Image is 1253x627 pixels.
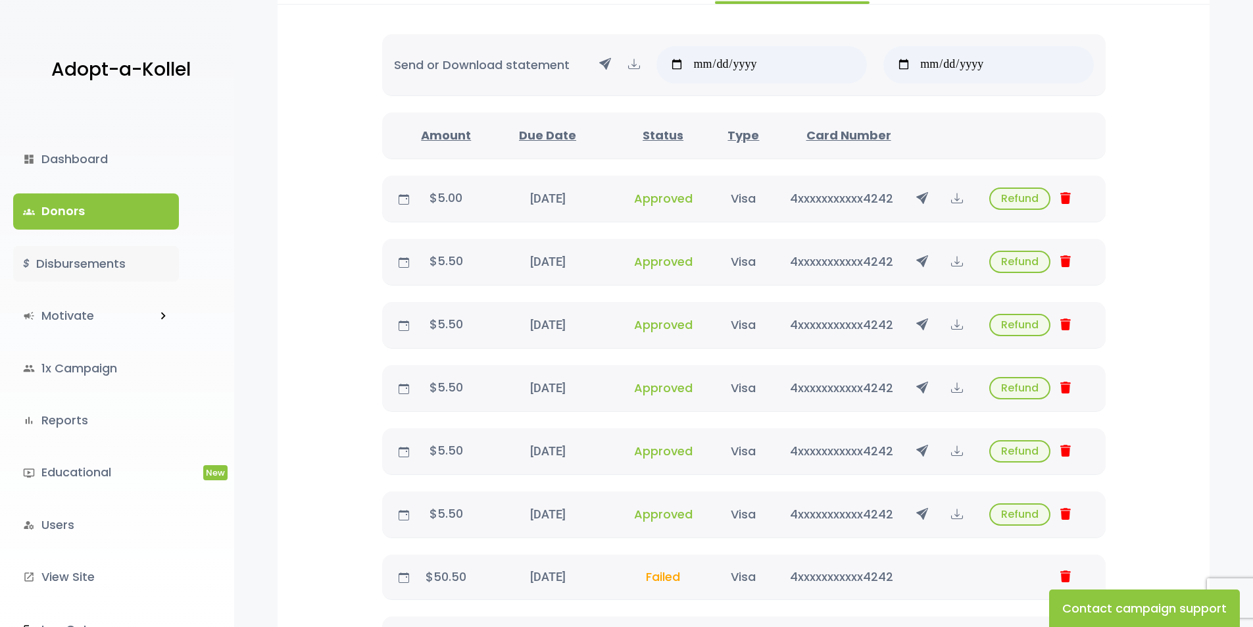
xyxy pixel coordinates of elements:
a: group1x Campaign [13,351,179,386]
div: [DATE] [478,379,618,397]
div: [DATE] [478,253,618,270]
i: $ [23,255,30,274]
span: groups [23,206,35,218]
div: Visa [708,442,778,460]
a: $Disbursements [13,246,179,282]
i: dashboard [23,153,35,165]
a: manage_accountsUsers [13,507,179,543]
button: Contact campaign support [1049,589,1240,627]
span: Approved [634,190,693,207]
div: Type [708,126,778,144]
p: $5.50 [414,314,478,335]
a: bar_chartReports [13,403,179,438]
div: Amount [414,126,478,144]
div: 4xxxxxxxxxxx4242 [779,189,905,207]
i: campaign [23,310,35,322]
a: Adopt-a-Kollel [45,38,191,102]
i: bar_chart [23,414,35,426]
div: Visa [708,379,778,397]
div: Visa [708,568,778,586]
a: campaignMotivate [13,298,147,334]
a: launchView Site [13,559,179,595]
button: Refund [989,503,1050,526]
button: Refund [989,377,1050,399]
div: Due Date [478,126,618,144]
p: $5.00 [414,188,478,209]
i: group [23,363,35,374]
div: 4xxxxxxxxxxx4242 [779,253,905,270]
div: Card Number [779,126,919,144]
p: $5.50 [414,503,478,524]
div: Visa [708,189,778,207]
span: Approved [634,253,693,270]
a: groupsDonors [13,193,179,229]
i: ondemand_video [23,467,35,479]
a: ondemand_videoEducationalNew [13,455,179,490]
p: $5.50 [414,377,478,398]
i: manage_accounts [23,519,35,531]
span: Failed [635,568,691,585]
div: 4xxxxxxxxxxx4242 [779,379,905,397]
div: Visa [708,253,778,270]
div: 4xxxxxxxxxxx4242 [779,568,905,586]
div: 4xxxxxxxxxxx4242 [779,505,905,523]
div: 4xxxxxxxxxxx4242 [779,442,905,460]
p: $50.50 [414,566,478,588]
p: $5.50 [414,251,478,272]
span: Approved [634,506,693,522]
span: New [203,465,228,480]
div: [DATE] [478,505,618,523]
div: [DATE] [478,442,618,460]
div: [DATE] [478,189,618,207]
div: [DATE] [478,316,618,334]
div: 4xxxxxxxxxxx4242 [779,316,905,334]
button: Refund [989,188,1050,210]
a: dashboardDashboard [13,141,179,177]
span: Approved [634,443,693,459]
i: launch [23,571,35,583]
div: Visa [708,505,778,523]
button: Refund [989,440,1050,463]
p: $5.50 [414,440,478,461]
span: Approved [634,316,693,333]
div: Visa [708,316,778,334]
div: [DATE] [478,568,618,586]
button: Refund [989,251,1050,273]
div: Send or Download statement [382,34,1106,96]
span: Approved [634,380,693,396]
i: keyboard_arrow_right [156,309,170,323]
p: Adopt-a-Kollel [51,53,191,86]
div: Status [618,126,708,144]
button: Refund [989,314,1050,336]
